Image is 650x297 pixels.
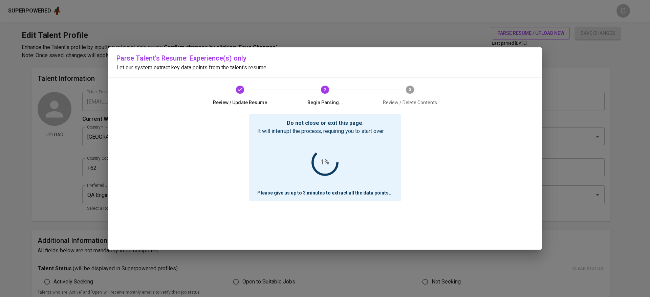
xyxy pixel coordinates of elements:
[200,99,280,106] span: Review / Update Resume
[116,53,534,64] h6: Parse Talent's Resume: Experience(s) only
[257,127,393,135] p: It will interrupt the process, requiring you to start over.
[116,64,534,72] p: Let our system extract key data points from the talent's resume.
[324,87,326,92] text: 2
[257,189,393,196] p: Please give us up to 3 minutes to extract all the data points ...
[257,119,393,127] p: Do not close or exit this page.
[370,99,450,106] span: Review / Delete Contents
[321,157,329,168] div: 1%
[285,99,365,106] span: Begin Parsing...
[409,87,411,92] text: 3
